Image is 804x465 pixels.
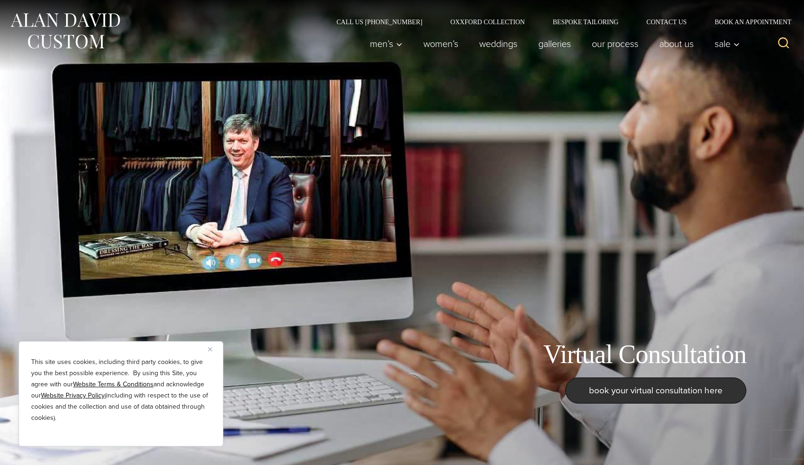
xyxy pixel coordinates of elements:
[436,19,539,25] a: Oxxford Collection
[31,357,211,424] p: This site uses cookies, including third party cookies, to give you the best possible experience. ...
[413,34,469,53] a: Women’s
[73,379,154,389] a: Website Terms & Conditions
[772,33,795,55] button: View Search Form
[701,19,795,25] a: Book an Appointment
[208,344,219,355] button: Close
[370,39,402,48] span: Men’s
[9,10,121,52] img: Alan David Custom
[715,39,740,48] span: Sale
[469,34,528,53] a: weddings
[528,34,582,53] a: Galleries
[565,377,746,404] a: book your virtual consultation here
[360,34,745,53] nav: Primary Navigation
[649,34,704,53] a: About Us
[543,339,746,370] h1: Virtual Consultation
[41,391,105,400] a: Website Privacy Policy
[322,19,795,25] nav: Secondary Navigation
[322,19,436,25] a: Call Us [PHONE_NUMBER]
[589,384,723,397] span: book your virtual consultation here
[208,347,212,351] img: Close
[632,19,701,25] a: Contact Us
[582,34,649,53] a: Our Process
[539,19,632,25] a: Bespoke Tailoring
